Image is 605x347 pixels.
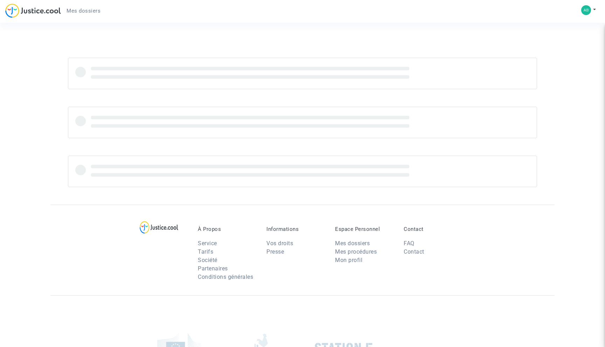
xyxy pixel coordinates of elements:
a: Vos droits [266,240,293,247]
p: Contact [404,226,462,232]
a: Société [198,257,217,263]
a: Mes procédures [335,248,377,255]
a: Conditions générales [198,274,253,280]
a: Partenaires [198,265,228,272]
a: Mon profil [335,257,362,263]
a: Mes dossiers [61,6,106,16]
span: Mes dossiers [67,8,100,14]
a: Presse [266,248,284,255]
a: Contact [404,248,424,255]
p: Informations [266,226,325,232]
p: Espace Personnel [335,226,393,232]
a: Service [198,240,217,247]
a: Mes dossiers [335,240,370,247]
img: logo-lg.svg [140,221,179,234]
a: FAQ [404,240,415,247]
p: À Propos [198,226,256,232]
img: jc-logo.svg [5,3,61,18]
a: Tarifs [198,248,213,255]
img: 37832c7f53788b26c1856e92510ac61a [581,5,591,15]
